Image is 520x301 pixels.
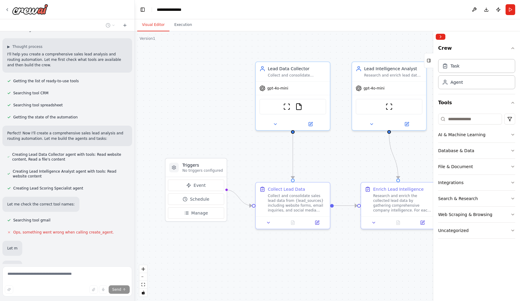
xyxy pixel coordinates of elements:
g: Edge from triggers to 4318afea-039c-4576-92ee-f39d2f2289a9 [226,187,252,209]
p: Perfect! Now I'll create a comprehensive sales lead analysis and routing automation. Let me build... [7,130,127,141]
img: FileReadTool [295,103,302,110]
p: No triggers configured [182,168,223,173]
p: I'll help you create a comprehensive sales lead analysis and routing automation. Let me first che... [7,52,127,68]
span: Creating Lead Intelligence Analyst agent with tools: Read website content [13,169,127,179]
span: Searching tool CRM [13,91,48,96]
button: Open in side panel [390,121,424,128]
button: Tools [438,94,515,111]
button: Schedule [168,193,224,205]
span: Creating Lead Scoring Specialist agent [13,186,83,191]
button: fit view [139,281,147,289]
button: Improve this prompt [5,285,13,294]
div: Enrich Lead Intelligence [373,186,424,192]
button: Toggle Sidebar [431,31,436,301]
div: Database & Data [438,148,474,154]
div: Collect and consolidate incoming sales leads from various sources including {lead_sources} and pr... [268,73,326,78]
button: zoom in [139,265,147,273]
div: Enrich Lead IntelligenceResearch and enrich the collected lead data by gathering comprehensive co... [361,182,436,229]
span: gpt-4o-mini [267,86,288,91]
div: Task [450,63,460,69]
img: ScrapeWebsiteTool [283,103,290,110]
button: Switch to previous chat [103,22,118,29]
button: AI & Machine Learning [438,127,515,143]
span: Creating Lead Data Collector agent with tools: Read website content, Read a file's content [12,152,127,162]
div: Agent [450,79,463,85]
div: Integrations [438,180,463,186]
span: Searching tool gmail [13,218,50,223]
h3: Triggers [182,162,223,168]
button: Crew [438,42,515,57]
button: Web Scraping & Browsing [438,207,515,222]
button: Collapse right sidebar [436,34,445,40]
button: No output available [385,219,411,226]
span: Searching tool spreadsheet [13,103,63,108]
span: Getting the list of ready-to-use tools [13,79,79,83]
div: Collect and consolidate sales lead data from {lead_sources} including website forms, email inquir... [268,193,326,213]
span: Send [112,287,121,292]
button: zoom out [139,273,147,281]
span: ▶ [7,44,10,49]
button: Database & Data [438,143,515,158]
div: Lead Data Collector [268,66,326,72]
button: Start a new chat [120,22,130,29]
nav: breadcrumb [157,7,188,13]
div: Lead Intelligence Analyst [364,66,422,72]
span: gpt-4o-mini [364,86,385,91]
button: Event [168,180,224,191]
button: No output available [280,219,306,226]
g: Edge from 25e18e94-586e-4b21-b177-3a8ca29dad44 to 4318afea-039c-4576-92ee-f39d2f2289a9 [290,134,296,179]
button: Hide left sidebar [138,5,147,14]
span: Getting the state of the automation [13,115,78,120]
button: Open in side panel [307,219,327,226]
div: Research and enrich lead data by gathering company intelligence including company size, industry ... [364,73,422,78]
span: Manage [191,210,208,216]
div: React Flow controls [139,265,147,296]
p: Let m [7,246,17,251]
button: Execution [169,19,197,31]
span: Ops, something went wrong when calling create_agent. [13,230,114,235]
button: toggle interactivity [139,289,147,296]
button: Click to speak your automation idea [99,285,107,294]
button: Open in side panel [412,219,433,226]
div: Search & Research [438,196,478,202]
div: File & Document [438,164,473,170]
button: Uncategorized [438,223,515,238]
span: Schedule [190,196,209,202]
button: Search & Research [438,191,515,206]
div: Collect Lead Data [268,186,305,192]
button: Upload files [89,285,98,294]
button: File & Document [438,159,515,174]
g: Edge from 4318afea-039c-4576-92ee-f39d2f2289a9 to f81a7081-8d16-412f-8fd0-15bd63230b9e [334,203,357,209]
button: Visual Editor [137,19,169,31]
div: AI & Machine Learning [438,132,485,138]
img: ScrapeWebsiteTool [385,103,393,110]
div: TriggersNo triggers configuredEventScheduleManage [165,158,227,222]
div: Uncategorized [438,227,469,234]
div: Lead Data CollectorCollect and consolidate incoming sales leads from various sources including {l... [255,61,330,131]
p: Let me check the correct tool names: [7,202,75,207]
div: Research and enrich the collected lead data by gathering comprehensive company intelligence. For ... [373,193,432,213]
div: Web Scraping & Browsing [438,212,492,218]
button: ▶Thought process [7,44,42,49]
g: Edge from 3397aaee-0691-4751-8e70-07ce451f08b9 to f81a7081-8d16-412f-8fd0-15bd63230b9e [386,134,401,179]
div: Collect Lead DataCollect and consolidate sales lead data from {lead_sources} including website fo... [255,182,330,229]
span: Event [193,182,206,188]
button: Manage [168,207,224,219]
button: Open in side panel [293,121,327,128]
div: Tools [438,111,515,243]
button: Integrations [438,175,515,190]
div: Crew [438,57,515,94]
span: Thought process [12,44,42,49]
img: Logo [12,4,48,15]
div: Version 1 [140,36,155,41]
div: Lead Intelligence AnalystResearch and enrich lead data by gathering company intelligence includin... [351,61,427,131]
button: Send [109,285,130,294]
